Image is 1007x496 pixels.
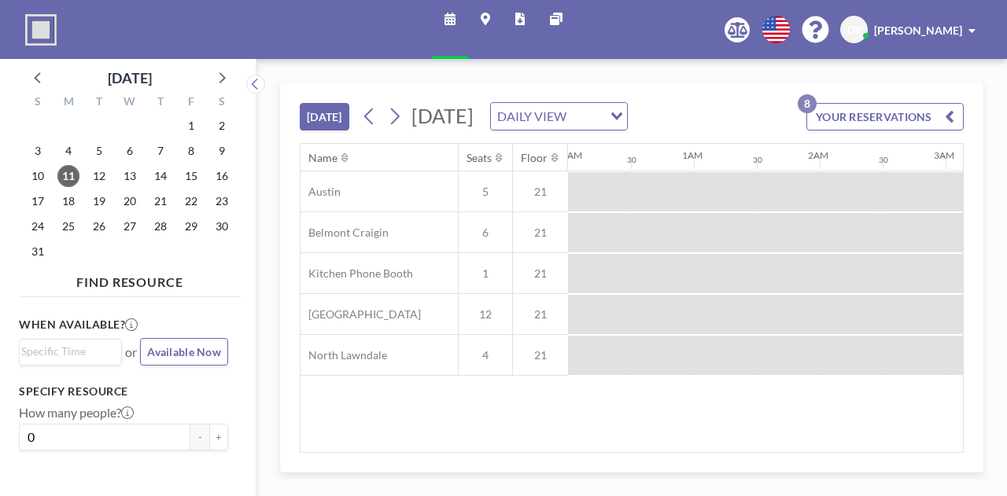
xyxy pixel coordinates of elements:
[19,384,228,399] h3: Specify resource
[119,215,141,237] span: Wednesday, August 27, 2025
[934,149,954,161] div: 3AM
[115,93,146,113] div: W
[301,226,389,240] span: Belmont Craigin
[119,190,141,212] span: Wednesday, August 20, 2025
[57,190,79,212] span: Monday, August 18, 2025
[513,266,568,281] span: 21
[108,67,152,89] div: [DATE]
[491,103,627,130] div: Search for option
[88,215,110,237] span: Tuesday, August 26, 2025
[513,348,568,362] span: 21
[308,151,338,165] div: Name
[879,155,888,165] div: 30
[19,405,134,421] label: How many people?
[88,165,110,187] span: Tuesday, August 12, 2025
[57,215,79,237] span: Monday, August 25, 2025
[119,165,141,187] span: Wednesday, August 13, 2025
[627,155,636,165] div: 30
[806,103,964,130] button: YOUR RESERVATIONS8
[467,151,492,165] div: Seats
[571,106,601,127] input: Search for option
[88,190,110,212] span: Tuesday, August 19, 2025
[808,149,828,161] div: 2AM
[149,215,172,237] span: Thursday, August 28, 2025
[211,115,233,137] span: Saturday, August 2, 2025
[27,190,49,212] span: Sunday, August 17, 2025
[798,94,817,113] p: 8
[57,140,79,162] span: Monday, August 4, 2025
[494,106,570,127] span: DAILY VIEW
[21,343,113,360] input: Search for option
[147,345,221,358] span: Available Now
[180,115,202,137] span: Friday, August 1, 2025
[140,338,228,366] button: Available Now
[145,93,175,113] div: T
[206,93,237,113] div: S
[25,14,57,46] img: organization-logo
[149,140,172,162] span: Thursday, August 7, 2025
[149,190,172,212] span: Thursday, August 21, 2025
[27,215,49,237] span: Sunday, August 24, 2025
[125,344,137,360] span: or
[88,140,110,162] span: Tuesday, August 5, 2025
[180,190,202,212] span: Friday, August 22, 2025
[211,190,233,212] span: Saturday, August 23, 2025
[20,340,121,363] div: Search for option
[180,215,202,237] span: Friday, August 29, 2025
[753,155,762,165] div: 30
[459,226,512,240] span: 6
[190,424,209,450] button: -
[180,165,202,187] span: Friday, August 15, 2025
[119,140,141,162] span: Wednesday, August 6, 2025
[513,226,568,240] span: 21
[301,266,413,281] span: Kitchen Phone Booth
[301,185,341,199] span: Austin
[459,307,512,321] span: 12
[27,165,49,187] span: Sunday, August 10, 2025
[513,185,568,199] span: 21
[459,185,512,199] span: 5
[84,93,115,113] div: T
[459,266,512,281] span: 1
[211,140,233,162] span: Saturday, August 9, 2025
[27,241,49,263] span: Sunday, August 31, 2025
[53,93,84,113] div: M
[459,348,512,362] span: 4
[300,103,349,130] button: [DATE]
[27,140,49,162] span: Sunday, August 3, 2025
[180,140,202,162] span: Friday, August 8, 2025
[847,23,861,37] span: DY
[23,93,53,113] div: S
[411,104,474,127] span: [DATE]
[19,463,48,479] label: Floor
[682,149,703,161] div: 1AM
[211,165,233,187] span: Saturday, August 16, 2025
[301,307,421,321] span: [GEOGRAPHIC_DATA]
[209,424,228,450] button: +
[556,149,582,161] div: 12AM
[175,93,206,113] div: F
[149,165,172,187] span: Thursday, August 14, 2025
[19,268,241,290] h4: FIND RESOURCE
[57,165,79,187] span: Monday, August 11, 2025
[521,151,548,165] div: Floor
[874,24,962,37] span: [PERSON_NAME]
[211,215,233,237] span: Saturday, August 30, 2025
[301,348,387,362] span: North Lawndale
[513,307,568,321] span: 21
